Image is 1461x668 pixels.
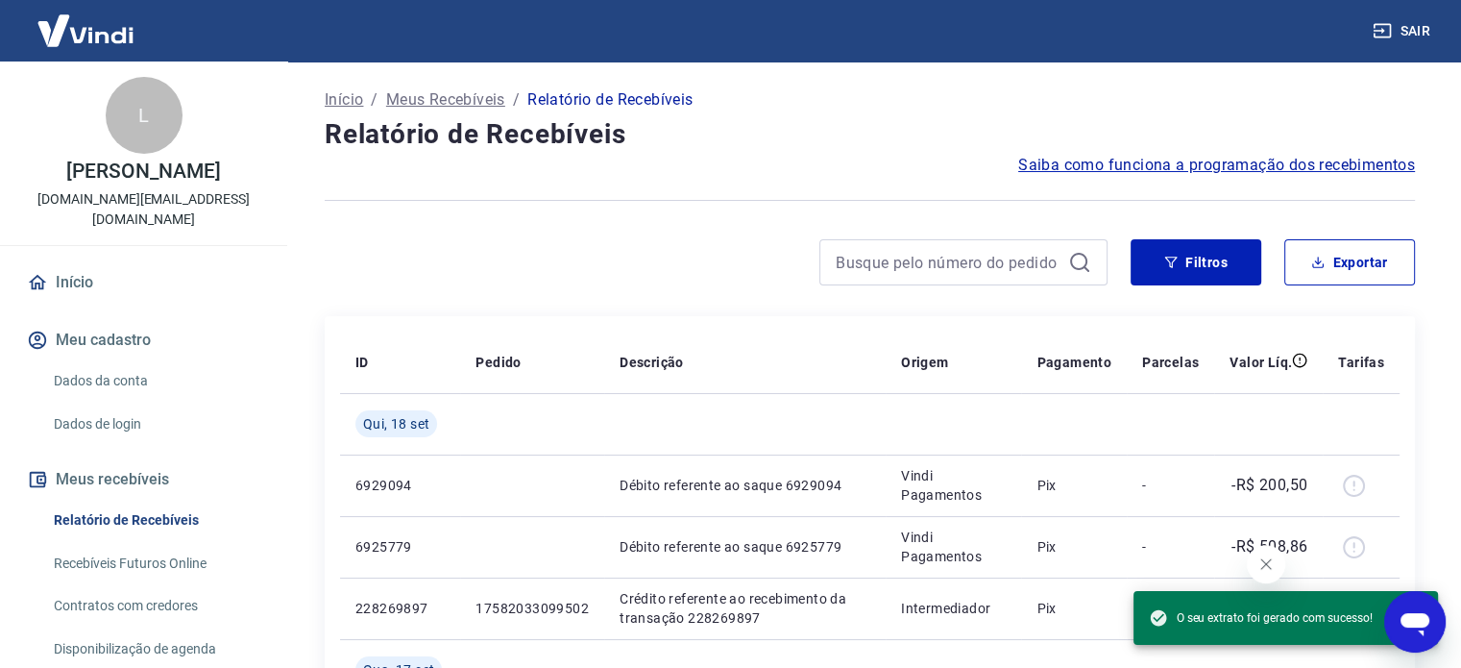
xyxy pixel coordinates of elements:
span: Qui, 18 set [363,414,429,433]
a: Recebíveis Futuros Online [46,544,264,583]
p: Intermediador [901,599,1006,618]
iframe: Fechar mensagem [1247,545,1285,583]
p: ID [355,353,369,372]
p: Valor Líq. [1230,353,1292,372]
input: Busque pelo número do pedido [836,248,1060,277]
p: Origem [901,353,948,372]
iframe: Botão para abrir a janela de mensagens [1384,591,1446,653]
p: / [513,88,520,111]
p: 6929094 [355,476,445,495]
button: Sair [1369,13,1438,49]
p: Débito referente ao saque 6929094 [620,476,870,495]
p: Pix [1036,537,1111,557]
p: [DOMAIN_NAME][EMAIL_ADDRESS][DOMAIN_NAME] [15,189,272,230]
p: Pedido [475,353,521,372]
a: Contratos com credores [46,586,264,626]
button: Meu cadastro [23,319,264,361]
p: Pix [1036,599,1111,618]
h4: Relatório de Recebíveis [325,115,1415,154]
p: Débito referente ao saque 6925779 [620,537,870,557]
p: -R$ 200,50 [1231,474,1307,497]
p: Tarifas [1338,353,1384,372]
p: -R$ 508,86 [1231,535,1307,558]
p: / [371,88,377,111]
p: [PERSON_NAME] [66,161,220,182]
a: Relatório de Recebíveis [46,501,264,540]
p: Relatório de Recebíveis [527,88,693,111]
p: Vindi Pagamentos [901,466,1006,505]
button: Exportar [1284,239,1415,285]
p: 17582033099502 [475,599,589,618]
div: L [106,77,183,154]
button: Filtros [1131,239,1261,285]
a: Dados da conta [46,361,264,401]
p: Pagamento [1036,353,1111,372]
p: 6925779 [355,537,445,557]
a: Dados de login [46,405,264,444]
p: Vindi Pagamentos [901,528,1006,566]
span: O seu extrato foi gerado com sucesso! [1149,608,1373,628]
a: Meus Recebíveis [386,88,505,111]
p: 228269897 [355,599,445,618]
p: Parcelas [1142,353,1199,372]
img: Vindi [23,1,148,60]
a: Saiba como funciona a programação dos recebimentos [1018,154,1415,177]
p: - [1142,476,1199,495]
p: Pix [1036,476,1111,495]
a: Início [23,261,264,304]
p: Descrição [620,353,684,372]
a: Início [325,88,363,111]
p: - [1142,537,1199,557]
button: Meus recebíveis [23,458,264,501]
p: Crédito referente ao recebimento da transação 228269897 [620,589,870,628]
span: Olá! Precisa de ajuda? [12,13,161,29]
